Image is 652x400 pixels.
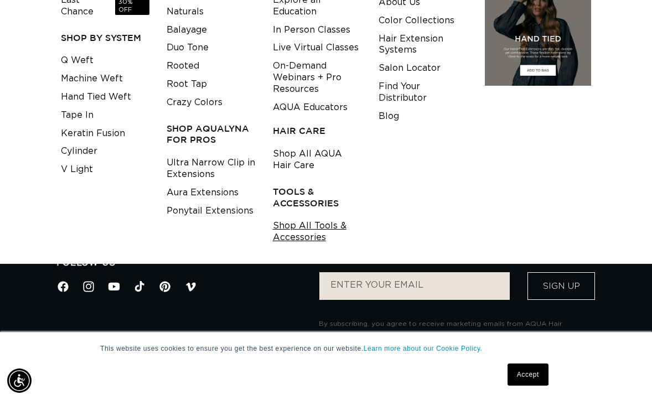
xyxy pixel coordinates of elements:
a: Color Collections [379,12,454,30]
a: Ponytail Extensions [167,202,253,220]
a: Hand Tied Weft [61,88,131,106]
a: Live Virtual Classes [273,39,359,57]
a: On-Demand Webinars + Pro Resources [273,57,361,98]
a: In Person Classes [273,21,350,39]
a: Blog [379,107,399,126]
p: By subscribing, you agree to receive marketing emails from AQUA Hair Extensions. You may unsubscr... [319,318,596,354]
a: Hair Extension Systems [379,30,467,60]
h3: TOOLS & ACCESSORIES [273,186,361,209]
a: Find Your Distributor [379,77,467,107]
a: Keratin Fusion [61,124,125,143]
input: ENTER YOUR EMAIL [319,272,510,300]
a: Shop All Tools & Accessories [273,217,361,247]
div: Accessibility Menu [7,368,32,393]
a: Ultra Narrow Clip in Extensions [167,154,255,184]
h3: SHOP BY SYSTEM [61,32,149,44]
a: Rooted [167,57,199,75]
h3: Shop AquaLyna for Pros [167,123,255,146]
a: Duo Tone [167,39,209,57]
a: Accept [508,363,548,386]
iframe: Chat Widget [597,347,652,400]
a: Learn more about our Cookie Policy. [364,345,483,352]
a: Machine Weft [61,70,123,88]
button: Sign Up [527,272,595,300]
a: AQUA Educators [273,98,348,117]
a: Salon Locator [379,59,441,77]
a: V Light [61,160,93,179]
a: Crazy Colors [167,93,222,112]
a: Tape In [61,106,94,124]
h3: HAIR CARE [273,125,361,137]
p: This website uses cookies to ensure you get the best experience on our website. [100,344,552,354]
a: Cylinder [61,142,97,160]
a: Balayage [167,21,207,39]
a: Q Weft [61,51,94,70]
a: Aura Extensions [167,184,239,202]
a: Naturals [167,3,204,21]
a: Root Tap [167,75,207,93]
a: Shop All AQUA Hair Care [273,145,361,175]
